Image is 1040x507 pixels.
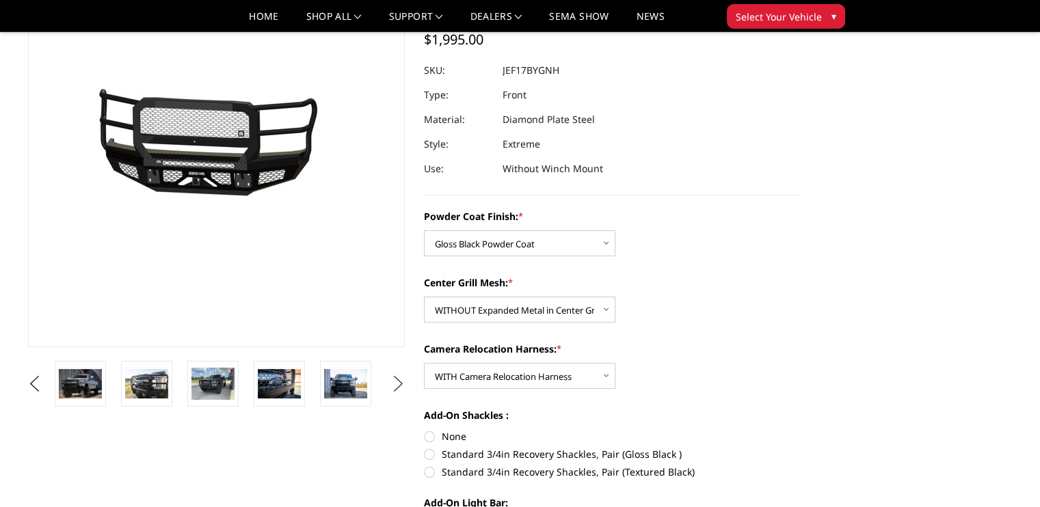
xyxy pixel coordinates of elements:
[503,58,559,83] dd: JEF17BYGNH
[59,369,102,398] img: 2017-2022 Ford F250-350 - FT Series - Extreme Front Bumper
[424,209,801,223] label: Powder Coat Finish:
[424,275,801,290] label: Center Grill Mesh:
[324,369,367,398] img: 2017-2022 Ford F250-350 - FT Series - Extreme Front Bumper
[424,156,492,181] dt: Use:
[191,368,235,400] img: 2017-2022 Ford F250-350 - FT Series - Extreme Front Bumper
[424,30,483,49] span: $1,995.00
[258,369,301,398] img: 2017-2022 Ford F250-350 - FT Series - Extreme Front Bumper
[503,156,603,181] dd: Without Winch Mount
[727,4,845,29] button: Select Your Vehicle
[503,132,540,156] dd: Extreme
[503,107,595,132] dd: Diamond Plate Steel
[736,10,822,24] span: Select Your Vehicle
[424,408,801,422] label: Add-On Shackles :
[25,374,45,394] button: Previous
[424,107,492,132] dt: Material:
[424,83,492,107] dt: Type:
[424,58,492,83] dt: SKU:
[388,374,408,394] button: Next
[503,83,526,107] dd: Front
[972,441,1040,507] iframe: Chat Widget
[831,9,836,23] span: ▾
[389,12,443,31] a: Support
[306,12,362,31] a: shop all
[424,429,801,443] label: None
[125,369,168,398] img: 2017-2022 Ford F250-350 - FT Series - Extreme Front Bumper
[424,465,801,479] label: Standard 3/4in Recovery Shackles, Pair (Textured Black)
[470,12,522,31] a: Dealers
[424,132,492,156] dt: Style:
[636,12,664,31] a: News
[249,12,278,31] a: Home
[424,447,801,461] label: Standard 3/4in Recovery Shackles, Pair (Gloss Black )
[549,12,609,31] a: SEMA Show
[424,342,801,356] label: Camera Relocation Harness:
